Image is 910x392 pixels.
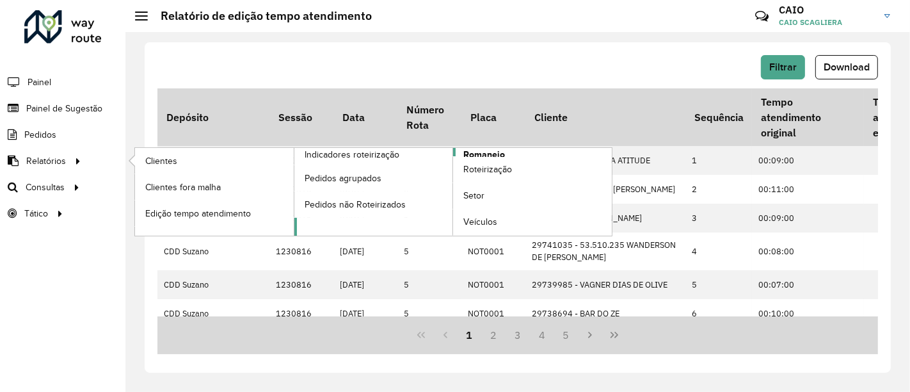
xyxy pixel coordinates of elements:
td: 3 [685,204,752,233]
th: Tempo atendimento original [752,88,864,146]
span: Painel de Sugestão [26,102,102,115]
span: Relatórios [26,154,66,168]
td: [DATE] [333,299,397,328]
td: CDD Suzano [157,270,269,299]
td: 4 [685,233,752,270]
a: Contato Rápido [748,3,776,30]
a: Romaneio [294,148,612,236]
button: Next Page [578,323,602,347]
td: 1230816 [269,270,333,299]
td: 6 [685,299,752,328]
span: Painel [28,76,51,89]
td: [DATE] [333,233,397,270]
th: Sequência [685,88,752,146]
th: Depósito [157,88,269,146]
span: Romaneio [463,148,505,161]
button: 4 [530,323,554,347]
span: Veículos [463,215,497,229]
a: Veículos [453,209,612,235]
td: 1230816 [269,233,333,270]
a: Clientes fora malha [135,174,294,200]
td: 00:09:00 [752,146,864,175]
td: 1230816 [269,299,333,328]
button: Last Page [602,323,627,347]
a: Setor [453,183,612,209]
td: 29738694 - BAR DO ZE [525,299,685,328]
span: Clientes [145,154,177,168]
button: 2 [481,323,506,347]
span: Indicadores roteirização [305,148,399,161]
td: 2 [685,175,752,204]
span: Tático [24,207,48,220]
span: Consultas [26,181,65,194]
td: 5 [397,270,461,299]
button: Download [815,55,878,79]
a: Edição tempo atendimento [135,200,294,226]
a: Pedidos não Roteirizados [294,192,453,217]
a: Indicadores roteirização [135,148,453,236]
td: 00:11:00 [752,175,864,204]
td: NOT0001 [461,233,525,270]
span: Clientes fora malha [145,181,221,194]
th: Número Rota [397,88,461,146]
td: 00:08:00 [752,233,864,270]
span: Pedidos agrupados [305,172,381,185]
td: 5 [685,270,752,299]
th: Data [333,88,397,146]
a: Roteirização [453,157,612,183]
h3: CAIO [779,4,875,16]
td: 5 [397,299,461,328]
td: 29741035 - 53.510.235 WANDERSON DE [PERSON_NAME] [525,233,685,270]
td: [DATE] [333,270,397,299]
td: CDD Suzano [157,233,269,270]
td: 1 [685,146,752,175]
td: 29739985 - VAGNER DIAS DE OLIVE [525,270,685,299]
span: CAIO SCAGLIERA [779,17,875,28]
td: 1230816 [269,146,333,175]
td: CDD Suzano [157,146,269,175]
td: 5 [397,146,461,175]
span: Download [824,61,870,72]
button: 1 [458,323,482,347]
th: Cliente [525,88,685,146]
td: CDD Suzano [157,299,269,328]
th: Placa [461,88,525,146]
button: 3 [506,323,530,347]
td: [DATE] [333,146,397,175]
td: 00:09:00 [752,204,864,233]
a: Pedidos agrupados [294,165,453,191]
a: Clientes [135,148,294,174]
span: Edição tempo atendimento [145,207,251,220]
td: NOT0001 [461,299,525,328]
td: 00:07:00 [752,270,864,299]
td: 29738106 - PIZZARIA ATITUDE [525,146,685,175]
span: Roteirização [463,163,512,176]
button: Filtrar [761,55,805,79]
span: Setor [463,189,484,202]
th: Sessão [269,88,333,146]
span: Filtrar [769,61,797,72]
button: 5 [554,323,579,347]
span: Pedidos não Roteirizados [305,198,406,211]
h2: Relatório de edição tempo atendimento [148,9,372,23]
span: Pedidos [24,128,56,142]
td: NOT0001 [461,270,525,299]
td: NOT0001 [461,146,525,175]
td: 00:10:00 [752,299,864,328]
td: 5 [397,233,461,270]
